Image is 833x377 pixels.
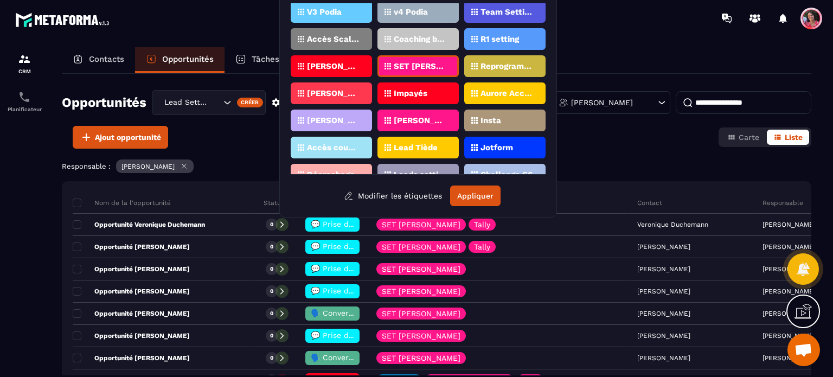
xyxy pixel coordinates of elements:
p: Aurore Acc. 1:1 6m 3app. [480,90,533,97]
button: Modifier les étiquettes [336,186,450,206]
button: Liste [767,130,809,145]
button: Appliquer [450,186,501,206]
span: Liste [785,133,803,142]
p: 0 [270,354,273,362]
div: Créer [237,98,264,107]
p: [PERSON_NAME] [762,310,816,317]
p: [PERSON_NAME] [571,99,633,106]
p: Tâches [252,54,279,64]
p: [PERSON_NAME] [762,332,816,340]
p: [PERSON_NAME] [762,287,816,295]
input: Search for option [210,97,221,108]
p: v4 Podia [394,8,428,16]
p: [PERSON_NAME]. 1:1 6m 3 app [307,117,360,124]
p: 0 [270,310,273,317]
a: Contacts [62,47,135,73]
span: 💬 Prise de contact effectué [311,242,419,251]
p: Tally [474,243,490,251]
p: SET [PERSON_NAME] [382,243,460,251]
p: 0 [270,221,273,228]
h2: Opportunités [62,92,146,113]
p: Responsable : [62,162,111,170]
p: Coaching book [394,35,446,43]
p: SET [PERSON_NAME] [382,287,460,295]
p: Lead Tiède [394,144,438,151]
p: Reprogrammé [480,62,533,70]
p: Décrochage [307,171,355,178]
p: SET [PERSON_NAME] [382,221,460,228]
p: SET [PERSON_NAME] [394,62,446,70]
p: Opportunité [PERSON_NAME] [73,354,190,362]
span: 💬 Prise de contact effectué [311,264,419,273]
span: Lead Setting [162,97,210,108]
p: Planificateur [3,106,46,112]
p: 0 [270,287,273,295]
p: Responsable [762,199,803,207]
p: CRM [3,68,46,74]
p: Statut [264,199,284,207]
p: SET [PERSON_NAME] [382,265,460,273]
span: Ajout opportunité [95,132,161,143]
p: Contact [637,199,662,207]
p: Leads setting [394,171,446,178]
a: Tâches [225,47,290,73]
button: Ajout opportunité [73,126,168,149]
p: Challenge S6 [480,171,533,178]
p: V3 Podia [307,8,342,16]
p: [PERSON_NAME]. 1:1 6m 3app. [394,117,446,124]
p: Opportunités [162,54,214,64]
p: Opportunité [PERSON_NAME] [73,309,190,318]
p: Accès coupés ✖️ [307,144,360,151]
p: [PERSON_NAME]. 1:1 6m 3app [307,90,360,97]
p: SET [PERSON_NAME] [382,310,460,317]
p: Jotform [480,144,513,151]
p: Opportunité [PERSON_NAME] [73,287,190,296]
img: scheduler [18,91,31,104]
button: Carte [721,130,766,145]
a: Opportunités [135,47,225,73]
p: SET [PERSON_NAME] [382,354,460,362]
p: [PERSON_NAME] [762,243,816,251]
p: Opportunité [PERSON_NAME] [73,265,190,273]
p: 0 [270,243,273,251]
a: schedulerschedulerPlanificateur [3,82,46,120]
p: Opportunité Veronique Duchemann [73,220,205,229]
img: logo [15,10,113,30]
div: Search for option [152,90,266,115]
p: Accès Scaler Podia [307,35,360,43]
p: Impayés [394,90,427,97]
img: formation [18,53,31,66]
p: Opportunité [PERSON_NAME] [73,331,190,340]
p: [PERSON_NAME] [762,354,816,362]
a: formationformationCRM [3,44,46,82]
p: Insta [480,117,501,124]
p: 0 [270,332,273,340]
span: 💬 Prise de contact effectué [311,220,419,228]
span: Carte [739,133,759,142]
p: [PERSON_NAME] [121,163,175,170]
span: 🗣️ Conversation en cours [311,309,407,317]
p: SET [PERSON_NAME] [382,332,460,340]
p: [PERSON_NAME] [307,62,360,70]
p: [PERSON_NAME] [762,265,816,273]
span: 💬 Prise de contact effectué [311,286,419,295]
p: Team Setting [480,8,533,16]
p: R1 setting [480,35,519,43]
p: Contacts [89,54,124,64]
p: [PERSON_NAME] [762,221,816,228]
p: Opportunité [PERSON_NAME] [73,242,190,251]
span: 🗣️ Conversation en cours [311,353,407,362]
div: Ouvrir le chat [787,334,820,366]
p: Nom de la l'opportunité [73,199,171,207]
p: Tally [474,221,490,228]
p: 0 [270,265,273,273]
span: 💬 Prise de contact effectué [311,331,419,340]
